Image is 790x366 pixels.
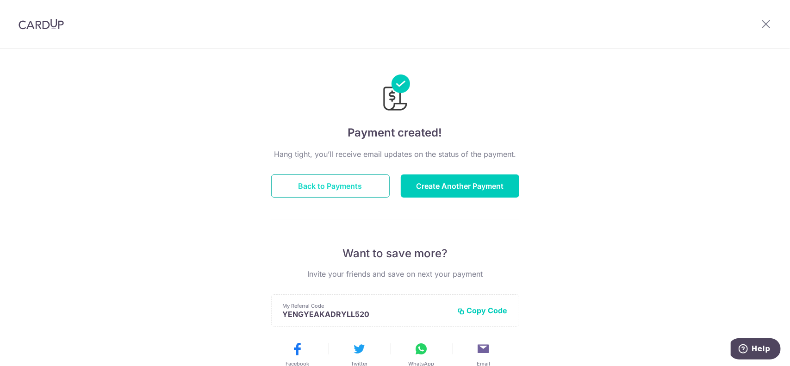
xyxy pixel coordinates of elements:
[271,149,519,160] p: Hang tight, you’ll receive email updates on the status of the payment.
[271,174,390,198] button: Back to Payments
[271,124,519,141] h4: Payment created!
[458,306,508,315] button: Copy Code
[380,74,410,113] img: Payments
[283,310,450,319] p: YENGYEAKADRYLL520
[271,246,519,261] p: Want to save more?
[283,302,450,310] p: My Referral Code
[271,268,519,279] p: Invite your friends and save on next your payment
[19,19,64,30] img: CardUp
[731,338,781,361] iframe: Opens a widget where you can find more information
[401,174,519,198] button: Create Another Payment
